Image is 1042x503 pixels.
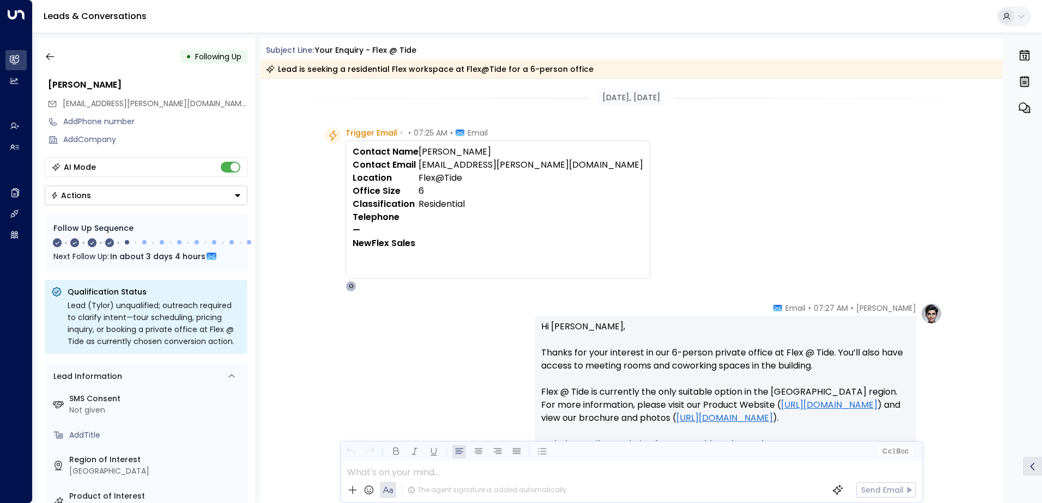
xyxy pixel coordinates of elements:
span: [EMAIL_ADDRESS][PERSON_NAME][DOMAIN_NAME] [63,98,249,109]
div: Button group with a nested menu [45,186,247,205]
div: Follow Up Sequence [53,223,239,234]
span: 07:25 AM [414,127,447,138]
span: Email [785,303,805,314]
span: • [400,127,403,138]
span: In about 3 days 4 hours [110,250,205,262]
img: profile-logo.png [920,303,942,324]
td: [EMAIL_ADDRESS][PERSON_NAME][DOMAIN_NAME] [419,158,643,171]
strong: Location [353,171,392,184]
div: Your enquiry - Flex @ Tide [315,45,416,56]
strong: Contact Email [353,158,416,171]
div: AddPhone number [63,116,247,127]
strong: Classification [353,198,415,210]
div: [DATE], [DATE] [598,90,665,106]
span: 07:27 AM [814,303,848,314]
div: AI Mode [64,162,96,173]
label: Product of Interest [69,490,243,502]
strong: NewFlex Sales [353,237,415,249]
span: | [893,447,895,455]
div: AddCompany [63,134,247,145]
span: • [408,127,411,138]
button: Actions [45,186,247,205]
span: • [808,303,811,314]
a: [URL][DOMAIN_NAME] [676,412,773,425]
div: Next Follow Up: [53,250,239,262]
td: Residential [419,198,643,211]
div: [PERSON_NAME] [48,78,247,91]
div: Lead (Tylor) unqualified; outreach required to clarify intent—tour scheduling, pricing inquiry, o... [68,299,241,347]
button: Undo [344,445,358,458]
span: Email [468,127,488,138]
strong: Telephone [353,211,399,223]
td: Flex@Tide [419,171,643,185]
button: Cc|Bcc [877,446,912,457]
td: 6 [419,185,643,198]
span: [PERSON_NAME] [856,303,916,314]
span: Following Up [195,51,241,62]
div: The agent signature is added automatically [408,485,567,495]
p: Qualification Status [68,286,241,297]
div: • [186,47,191,66]
label: Region of Interest [69,454,243,465]
strong: — [353,224,360,236]
div: [GEOGRAPHIC_DATA] [69,465,243,477]
div: Lead is seeking a residential Flex workspace at Flex@Tide for a 6-person office [266,64,593,75]
label: SMS Consent [69,393,243,404]
span: Trigger Email [346,127,397,138]
div: Actions [51,191,91,200]
div: O [346,281,356,292]
strong: Contact Name [353,145,419,158]
span: • [450,127,453,138]
strong: Office Size [353,185,401,197]
div: Not given [69,404,243,416]
button: Redo [363,445,377,458]
span: tylor.hartwell@gmail.com [63,98,247,109]
span: • [851,303,853,314]
div: AddTitle [69,430,243,441]
div: Lead Information [50,371,122,382]
a: [URL][DOMAIN_NAME] [781,398,877,412]
a: Leads & Conversations [44,10,147,22]
span: Subject Line: [266,45,314,56]
td: [PERSON_NAME] [419,145,643,158]
span: Cc Bcc [882,447,908,455]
